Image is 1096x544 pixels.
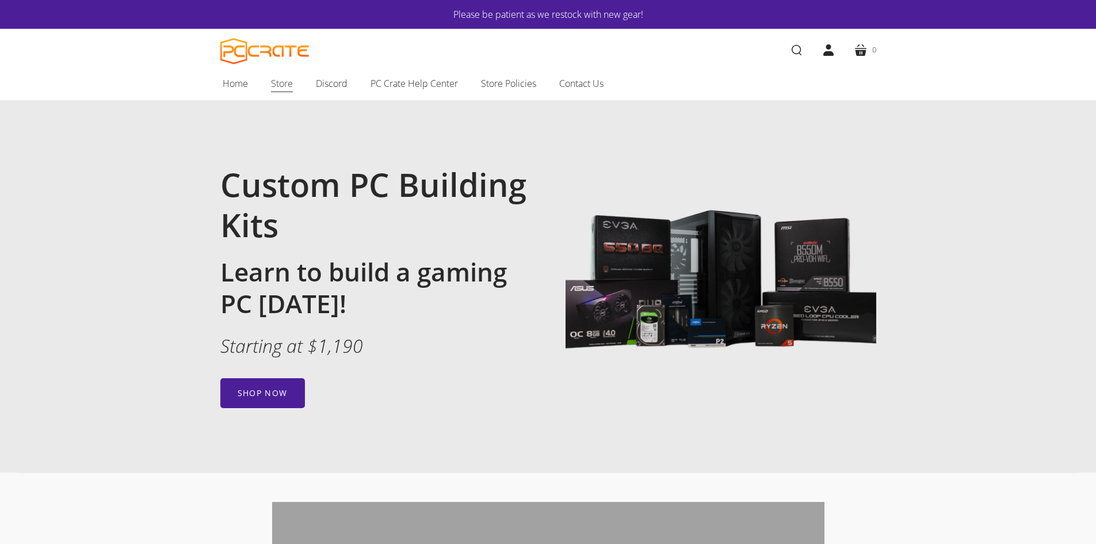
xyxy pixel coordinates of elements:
[255,7,842,22] a: Please be patient as we restock with new gear!
[203,71,893,100] nav: Main navigation
[220,38,310,64] a: PC CRATE
[359,71,469,96] a: PC Crate Help Center
[371,76,458,91] span: PC Crate Help Center
[316,76,347,91] span: Discord
[211,71,259,96] a: Home
[304,71,359,96] a: Discord
[220,256,531,319] h2: Learn to build a gaming PC [DATE]!
[566,129,876,440] img: Image with gaming PC components including Lian Li 205 Lancool case, MSI B550M motherboard, EVGA 6...
[845,34,885,66] a: 0
[220,164,531,245] h1: Custom PC Building Kits
[259,71,304,96] a: Store
[469,71,548,96] a: Store Policies
[271,76,293,91] span: Store
[481,76,536,91] span: Store Policies
[872,44,876,56] span: 0
[559,76,604,91] span: Contact Us
[548,71,615,96] a: Contact Us
[220,378,305,408] a: Shop now
[220,333,363,358] em: Starting at $1,190
[223,76,248,91] span: Home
